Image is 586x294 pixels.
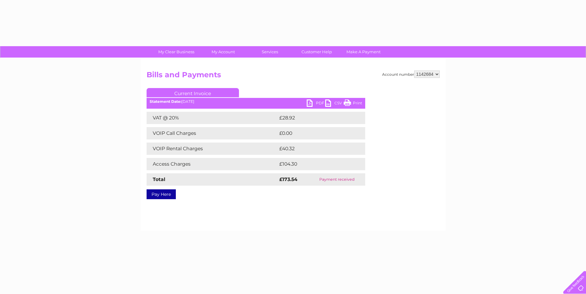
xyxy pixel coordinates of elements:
td: VAT @ 20% [147,112,278,124]
a: PDF [307,99,325,108]
td: £104.30 [278,158,354,170]
a: Pay Here [147,189,176,199]
td: Access Charges [147,158,278,170]
strong: Total [153,176,165,182]
a: Services [245,46,295,58]
a: Customer Help [291,46,342,58]
a: Print [344,99,362,108]
div: Account number [382,70,440,78]
a: Current Invoice [147,88,239,97]
div: [DATE] [147,99,365,104]
td: VOIP Call Charges [147,127,278,139]
td: £40.32 [278,143,353,155]
td: £28.92 [278,112,353,124]
b: Statement Date: [150,99,181,104]
a: CSV [325,99,344,108]
td: Payment received [309,173,365,186]
strong: £173.54 [279,176,297,182]
td: £0.00 [278,127,351,139]
td: VOIP Rental Charges [147,143,278,155]
a: Make A Payment [338,46,389,58]
a: My Account [198,46,249,58]
h2: Bills and Payments [147,70,440,82]
a: My Clear Business [151,46,202,58]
